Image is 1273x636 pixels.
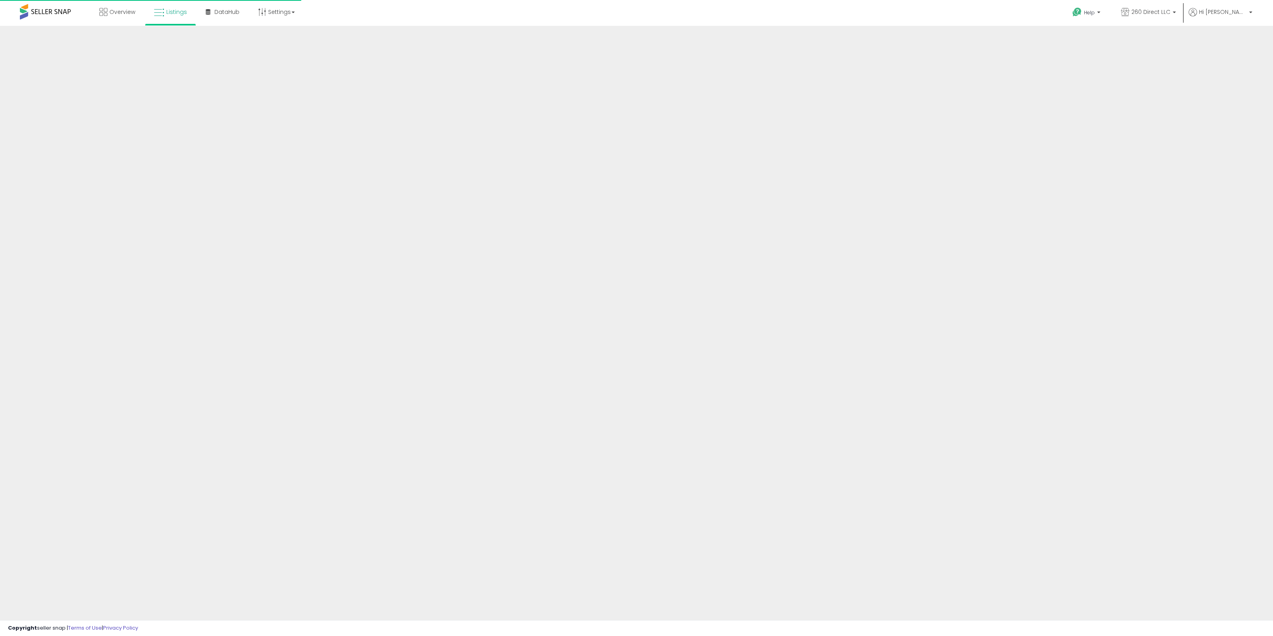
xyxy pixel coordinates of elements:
span: Listings [166,8,187,16]
span: Help [1084,9,1095,16]
span: Overview [109,8,135,16]
a: Hi [PERSON_NAME] [1189,8,1252,26]
i: Get Help [1072,7,1082,17]
span: 260 Direct LLC [1131,8,1170,16]
span: DataHub [214,8,239,16]
span: Hi [PERSON_NAME] [1199,8,1247,16]
a: Help [1066,1,1108,26]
